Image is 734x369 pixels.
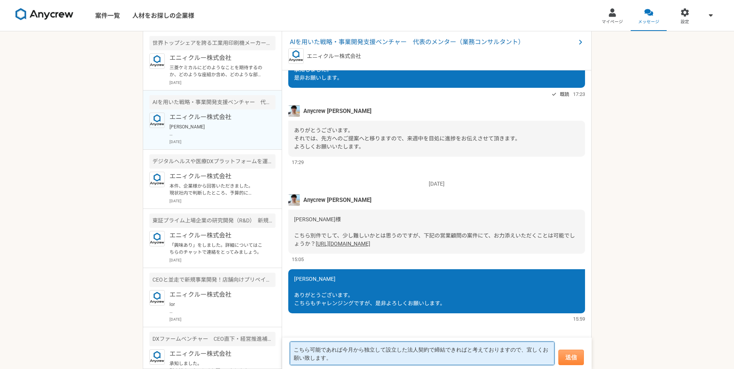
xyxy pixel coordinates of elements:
p: エニィクルー株式会社 [169,172,265,181]
div: AIを用いた戦略・事業開発支援ベンチャー 代表のメンター（業務コンサルタント） [149,95,275,109]
p: エニィクルー株式会社 [169,349,265,359]
span: ありがとうございます。 それでは、先方へのご提案へと移りますので、来週中を目処に進捗をお伝えさせて頂きます。 よろしくお願いいたします。 [294,127,520,150]
span: 設定 [681,19,689,25]
span: [PERSON_NAME]様 こちら別件でして、少し難しいかとは思うのですが、下記の営業顧問の案件にて、お力添えいただくことは可能でしょうか？ [294,216,575,247]
img: logo_text_blue_01.png [149,290,165,306]
p: [DATE] [169,139,275,145]
img: %E3%83%95%E3%82%9A%E3%83%AD%E3%83%95%E3%82%A3%E3%83%BC%E3%83%AB%E7%94%BB%E5%83%8F%E3%81%AE%E3%82%... [288,194,300,206]
p: [DATE] [169,316,275,322]
p: [DATE] [169,198,275,204]
span: 17:29 [292,159,304,166]
p: [PERSON_NAME] ありがとうございます。 こちらもチャレンジングですが、是非よろしくお願いします。 [169,123,265,137]
p: エニィクルー株式会社 [169,231,265,240]
span: 既読 [560,90,569,99]
img: 8DqYSo04kwAAAAASUVORK5CYII= [15,8,74,20]
p: エニィクルー株式会社 [307,52,361,60]
img: logo_text_blue_01.png [149,349,165,365]
p: lor Ipsumdolorsitam。 consecteturadipiscingeli。 seddoeiusm、temporincididuntutlab、etdoloremagnaali。... [169,301,265,315]
img: logo_text_blue_01.png [149,53,165,69]
div: 東証プライム上場企業の研究開発（R&D） 新規事業開発 [149,214,275,228]
p: エニィクルー株式会社 [169,53,265,63]
span: メッセージ [638,19,659,25]
textarea: こちら可能であれば今月から独立して設立した法人契約で締結できればと考えておりますので、宜しくお願い致します。 [290,342,554,365]
div: DXファームベンチャー CEO直下・経営推進補佐（若手・月1出社） [149,332,275,346]
p: エニィクルー株式会社 [169,290,265,299]
div: デジタルヘルスや医療DXプラットフォームを運営企業：COOサポート（事業企画） [149,154,275,169]
span: Anycrew [PERSON_NAME] [303,196,371,204]
p: [DATE] [169,80,275,85]
span: 15:05 [292,256,304,263]
span: 17:23 [573,91,585,98]
img: logo_text_blue_01.png [288,48,304,64]
p: エニィクルー株式会社 [169,113,265,122]
span: [PERSON_NAME] ありがとうございます。 こちらもチャレンジングですが、是非よろしくお願いします。 [294,276,445,306]
img: logo_text_blue_01.png [149,113,165,128]
p: 本件、企業様から回答いただきました。 現状社内で判断したところ、予算的に[PERSON_NAME]様のご要望はお受けするには難しいとお話をいただきました。 また別候補でアシスタント経験がある方が... [169,183,265,196]
span: 15:59 [573,315,585,323]
p: [DATE] [169,257,275,263]
p: [DATE] [288,180,585,188]
img: logo_text_blue_01.png [149,172,165,187]
img: logo_text_blue_01.png [149,231,165,246]
button: 送信 [558,350,584,365]
span: AIを用いた戦略・事業開発支援ベンチャー 代表のメンター（業務コンサルタント） [290,38,576,47]
p: 「興味あり」をしました。詳細についてはこちらのチャットで連絡をとってみましょう。 [169,242,265,256]
p: 三菱ケミカルにどのようなことを期待するのか、どのような座組か含め、どのような部門のレイヤーに繋いでほしいのか等詳細をもう少し教えてください。 今のところ事業部長や経営企画レベルの方にはお繋ぎでき... [169,64,265,78]
img: %E3%83%95%E3%82%9A%E3%83%AD%E3%83%95%E3%82%A3%E3%83%BC%E3%83%AB%E7%94%BB%E5%83%8F%E3%81%AE%E3%82%... [288,105,300,117]
span: Anycrew [PERSON_NAME] [303,107,371,115]
a: [URL][DOMAIN_NAME] [316,241,370,247]
span: マイページ [602,19,623,25]
div: CEOと並走で新規事業開発！店舗向けプリペイドサービスの事業開発 [149,273,275,287]
div: 世界トップシェアを誇る工業用印刷機メーカー 営業顧問（1,2社のみの紹介も歓迎） [149,36,275,50]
